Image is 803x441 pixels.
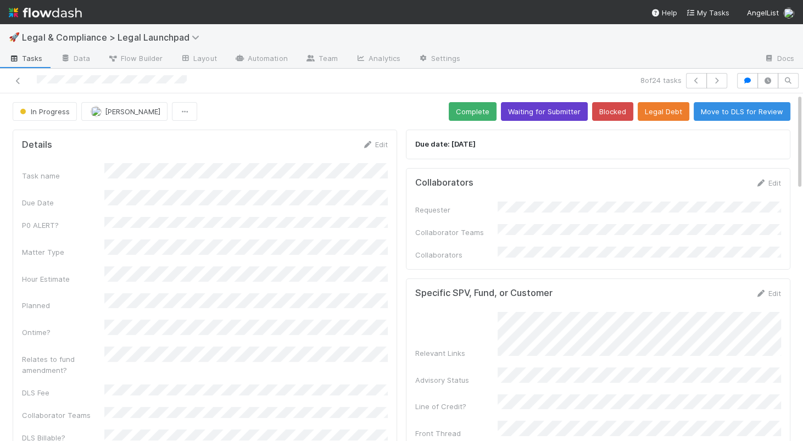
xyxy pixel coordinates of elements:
div: Collaborators [415,249,498,260]
div: Hour Estimate [22,273,104,284]
a: Edit [362,140,388,149]
a: Docs [755,51,803,68]
div: Task name [22,170,104,181]
div: Matter Type [22,247,104,258]
button: Legal Debt [638,102,689,121]
div: Requester [415,204,498,215]
div: Planned [22,300,104,311]
h5: Specific SPV, Fund, or Customer [415,288,553,299]
div: Relevant Links [415,348,498,359]
span: Flow Builder [108,53,163,64]
span: AngelList [747,8,779,17]
button: [PERSON_NAME] [81,102,168,121]
div: Collaborator Teams [22,410,104,421]
span: 🚀 [9,32,20,42]
span: [PERSON_NAME] [105,107,160,116]
span: In Progress [18,107,70,116]
div: Line of Credit? [415,401,498,412]
h5: Collaborators [415,177,473,188]
a: My Tasks [686,7,729,18]
a: Settings [409,51,469,68]
div: Help [651,7,677,18]
span: My Tasks [686,8,729,17]
a: Layout [171,51,226,68]
span: 8 of 24 tasks [640,75,682,86]
button: Move to DLS for Review [694,102,790,121]
div: Ontime? [22,327,104,338]
button: In Progress [13,102,77,121]
a: Analytics [347,51,409,68]
div: Due Date [22,197,104,208]
button: Waiting for Submitter [501,102,588,121]
a: Data [52,51,99,68]
strong: Due date: [DATE] [415,139,476,148]
span: Tasks [9,53,43,64]
div: Front Thread [415,428,498,439]
a: Flow Builder [99,51,171,68]
a: Edit [755,289,781,298]
button: Blocked [592,102,633,121]
div: DLS Fee [22,387,104,398]
a: Team [297,51,347,68]
img: avatar_b5be9b1b-4537-4870-b8e7-50cc2287641b.png [91,106,102,117]
div: Relates to fund amendment? [22,354,104,376]
span: Legal & Compliance > Legal Launchpad [22,32,205,43]
div: Advisory Status [415,375,498,386]
img: logo-inverted-e16ddd16eac7371096b0.svg [9,3,82,22]
div: Collaborator Teams [415,227,498,238]
a: Edit [755,178,781,187]
div: P0 ALERT? [22,220,104,231]
img: avatar_b5be9b1b-4537-4870-b8e7-50cc2287641b.png [783,8,794,19]
a: Automation [226,51,297,68]
button: Complete [449,102,497,121]
h5: Details [22,139,52,150]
